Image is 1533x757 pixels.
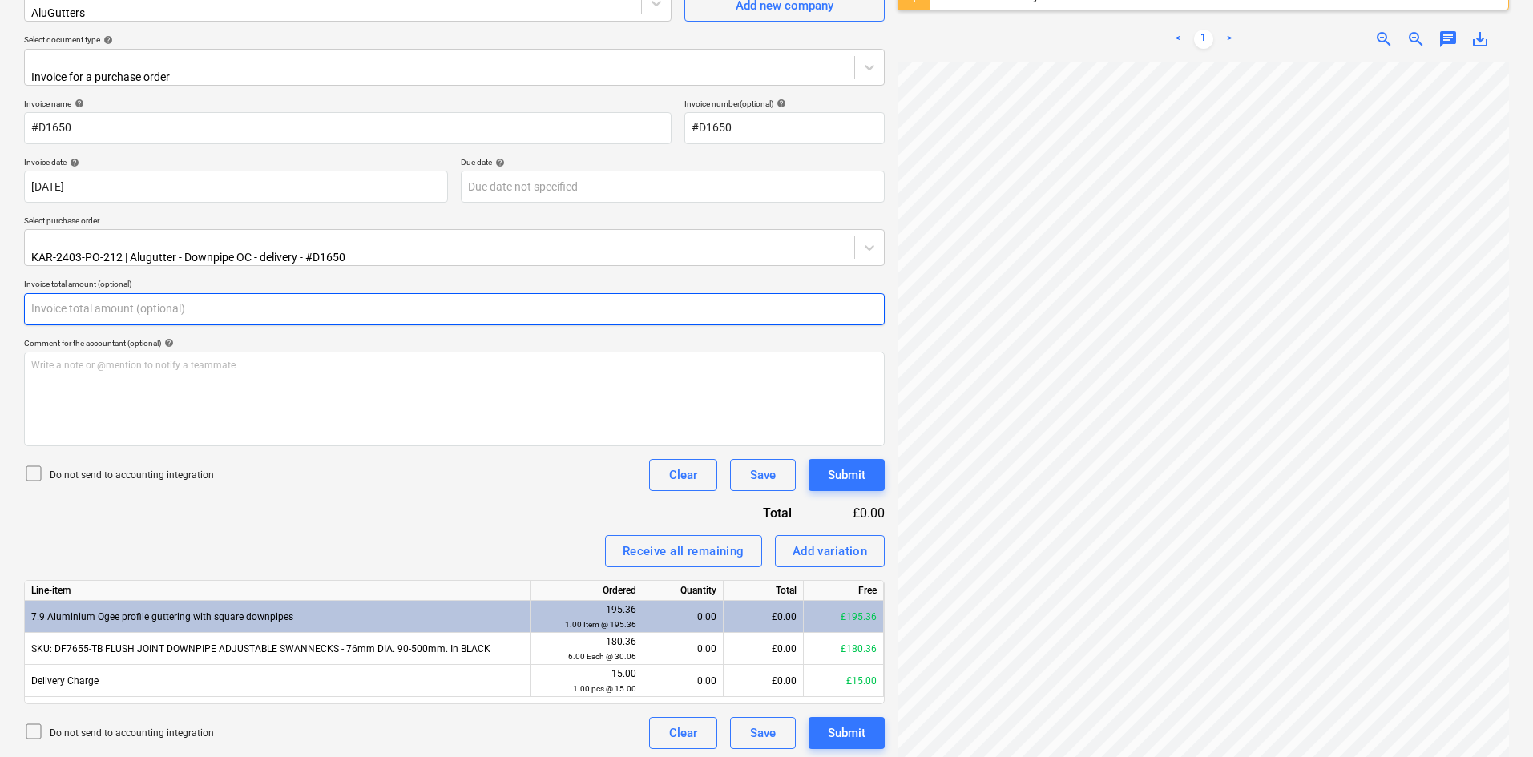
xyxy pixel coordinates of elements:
span: chat [1438,30,1458,49]
div: Save [750,723,776,743]
small: 6.00 Each @ 30.06 [568,652,636,661]
div: £180.36 [804,633,884,665]
div: Free [804,581,884,601]
div: Submit [828,465,865,485]
div: 15.00 [538,666,636,696]
input: Invoice total amount (optional) [24,293,885,325]
span: help [773,99,786,108]
input: Invoice name [24,112,672,144]
button: Clear [649,459,717,491]
span: help [161,338,174,348]
input: Due date not specified [461,171,885,203]
div: Add variation [793,541,868,562]
a: Next page [1220,30,1239,49]
div: £195.36 [804,601,884,633]
small: 1.00 pcs @ 15.00 [573,684,636,693]
button: Clear [649,717,717,749]
div: £0.00 [724,601,804,633]
div: Delivery Charge [25,665,531,697]
small: 1.00 Item @ 195.36 [565,620,636,629]
span: help [100,35,113,45]
div: Invoice number (optional) [684,99,885,109]
button: Submit [809,459,885,491]
iframe: Chat Widget [1453,680,1533,757]
div: KAR-2403-PO-212 | Alugutter - Downpipe OC - delivery - #D1650 [31,251,597,264]
div: Clear [669,723,697,743]
div: £15.00 [804,665,884,697]
div: Comment for the accountant (optional) [24,338,885,348]
span: help [67,158,79,167]
div: Total [724,581,804,601]
div: 0.00 [650,633,716,665]
div: Quantity [643,581,724,601]
div: 0.00 [650,601,716,633]
span: 7.9 Aluminium Ogee profile guttering with square downpipes [31,611,293,622]
div: Select document type [24,34,885,45]
input: Invoice number [684,112,885,144]
button: Receive all remaining [605,535,762,567]
span: help [71,99,84,108]
div: 180.36 [538,634,636,664]
span: help [492,158,505,167]
button: Submit [809,717,885,749]
div: £0.00 [724,633,804,665]
div: Invoice date [24,157,448,167]
div: Clear [669,465,697,485]
p: Do not send to accounting integration [50,727,214,740]
span: save_alt [1470,30,1490,49]
span: zoom_in [1374,30,1394,49]
div: Line-item [25,581,531,601]
div: Invoice name [24,99,672,109]
p: Do not send to accounting integration [50,469,214,482]
div: 0.00 [650,665,716,697]
div: Invoice for a purchase order [31,70,509,83]
div: 195.36 [538,602,636,632]
div: £0.00 [724,665,804,697]
div: Ordered [531,581,643,601]
p: Select purchase order [24,215,885,229]
a: Page 1 is your current page [1194,30,1213,49]
div: Save [750,465,776,485]
div: AluGutters [31,6,360,19]
div: Due date [461,157,885,167]
button: Add variation [775,535,886,567]
span: zoom_out [1406,30,1426,49]
div: Receive all remaining [623,541,744,562]
a: Previous page [1168,30,1188,49]
button: Save [730,459,796,491]
button: Save [730,717,796,749]
div: £0.00 [817,504,885,522]
div: Total [676,504,817,522]
input: Invoice date not specified [24,171,448,203]
div: SKU: DF7655-TB FLUSH JOINT DOWNPIPE ADJUSTABLE SWANNECKS - 76mm DIA. 90-500mm. In BLACK [25,633,531,665]
p: Invoice total amount (optional) [24,279,885,292]
div: Submit [828,723,865,743]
